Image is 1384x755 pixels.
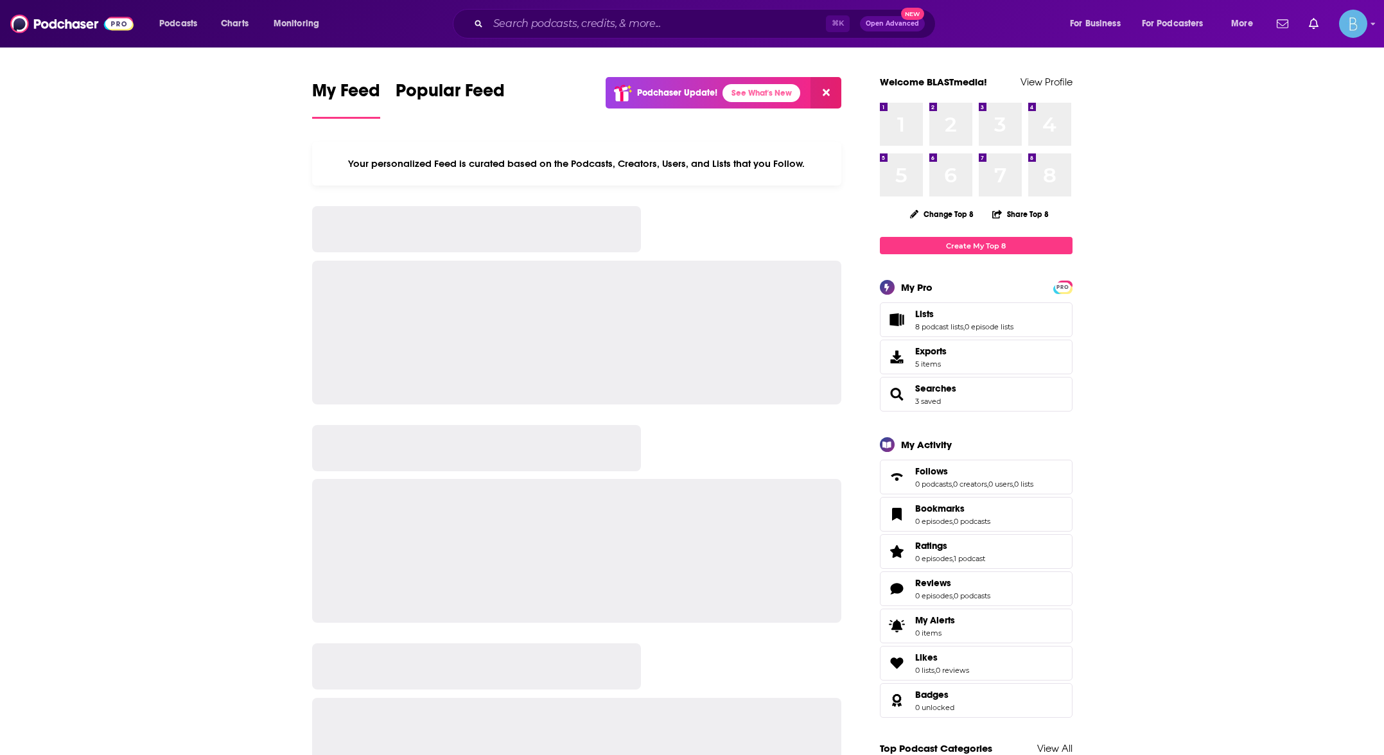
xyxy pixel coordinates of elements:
a: Likes [884,654,910,672]
span: Podcasts [159,15,197,33]
span: Popular Feed [396,80,505,109]
button: Show profile menu [1339,10,1367,38]
span: Follows [915,465,948,477]
span: Bookmarks [880,497,1073,532]
span: , [963,322,965,331]
a: 0 episodes [915,554,952,563]
a: Lists [884,311,910,329]
div: Search podcasts, credits, & more... [465,9,948,39]
button: open menu [265,13,336,34]
span: Exports [915,345,947,357]
span: Likes [915,652,938,663]
a: Searches [915,383,956,394]
span: Exports [884,348,910,366]
span: Bookmarks [915,503,965,514]
a: Follows [884,468,910,486]
span: Reviews [880,571,1073,606]
a: Badges [915,689,954,700]
a: Ratings [884,542,910,560]
span: Logged in as BLASTmedia [1339,10,1367,38]
a: 0 episodes [915,591,952,600]
button: Change Top 8 [902,206,982,222]
span: Ratings [880,534,1073,569]
span: Likes [880,646,1073,681]
img: User Profile [1339,10,1367,38]
a: Bookmarks [915,503,990,514]
a: Show notifications dropdown [1272,13,1293,35]
button: open menu [1134,13,1222,34]
span: For Podcasters [1142,15,1204,33]
a: 0 lists [1014,480,1033,489]
a: Likes [915,652,969,663]
img: Podchaser - Follow, Share and Rate Podcasts [10,12,134,36]
a: Top Podcast Categories [880,742,992,754]
div: My Activity [901,438,952,451]
a: 1 podcast [954,554,985,563]
a: 0 podcasts [954,591,990,600]
button: open menu [150,13,214,34]
span: Searches [880,377,1073,412]
button: open menu [1061,13,1137,34]
a: View Profile [1020,76,1073,88]
span: Badges [880,683,1073,718]
a: 8 podcast lists [915,322,963,331]
a: Exports [880,340,1073,374]
span: New [901,8,924,20]
span: Reviews [915,577,951,589]
span: , [987,480,988,489]
a: Reviews [915,577,990,589]
span: , [934,666,936,675]
span: Ratings [915,540,947,551]
a: Welcome BLASTmedia! [880,76,987,88]
span: My Feed [312,80,380,109]
a: PRO [1055,282,1071,291]
a: 0 unlocked [915,703,954,712]
a: Ratings [915,540,985,551]
a: Show notifications dropdown [1304,13,1324,35]
span: My Alerts [915,614,955,626]
span: For Business [1070,15,1121,33]
a: 0 podcasts [915,480,952,489]
span: Monitoring [274,15,319,33]
span: ⌘ K [826,15,850,32]
span: , [952,554,954,563]
a: 0 creators [953,480,987,489]
p: Podchaser Update! [637,87,717,98]
a: 0 reviews [936,666,969,675]
span: , [952,480,953,489]
a: Charts [213,13,256,34]
span: 5 items [915,360,947,369]
a: Follows [915,465,1033,477]
span: My Alerts [884,617,910,635]
span: , [952,517,954,526]
a: See What's New [723,84,800,102]
a: Searches [884,385,910,403]
a: 3 saved [915,397,941,406]
span: Badges [915,689,949,700]
div: My Pro [901,281,933,293]
span: 0 items [915,629,955,638]
a: 0 episodes [915,517,952,526]
button: Share Top 8 [992,202,1049,227]
span: Open Advanced [866,21,919,27]
button: Open AdvancedNew [860,16,925,31]
span: , [952,591,954,600]
span: , [1013,480,1014,489]
span: Lists [915,308,934,320]
a: Reviews [884,580,910,598]
input: Search podcasts, credits, & more... [488,13,826,34]
a: My Feed [312,80,380,119]
a: Create My Top 8 [880,237,1073,254]
a: 0 users [988,480,1013,489]
a: Popular Feed [396,80,505,119]
span: Follows [880,460,1073,494]
div: Your personalized Feed is curated based on the Podcasts, Creators, Users, and Lists that you Follow. [312,142,842,186]
a: Bookmarks [884,505,910,523]
span: More [1231,15,1253,33]
a: Badges [884,691,910,709]
a: Lists [915,308,1013,320]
